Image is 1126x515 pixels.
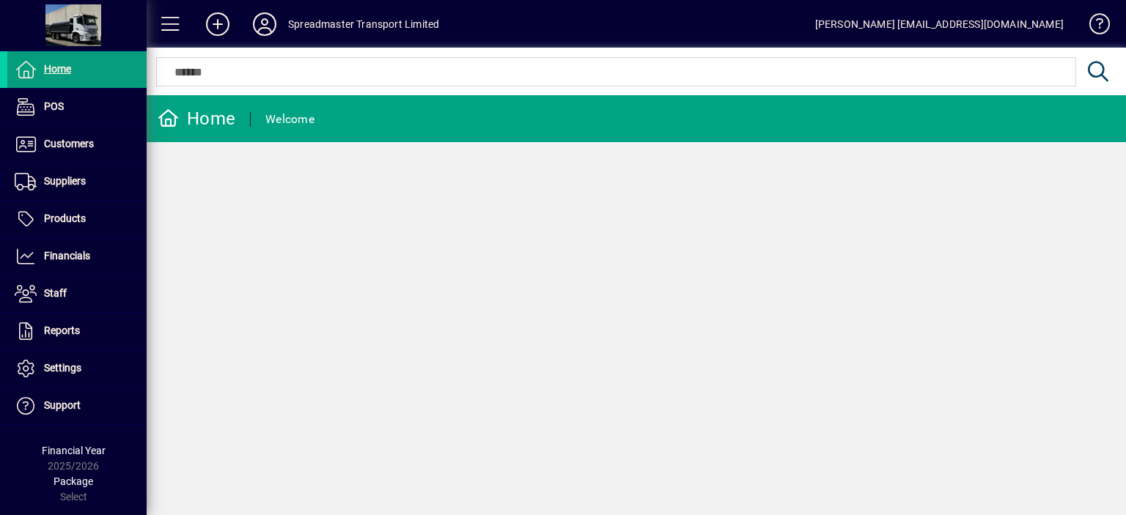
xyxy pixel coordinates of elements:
button: Add [194,11,241,37]
div: [PERSON_NAME] [EMAIL_ADDRESS][DOMAIN_NAME] [815,12,1064,36]
div: Welcome [265,108,314,131]
span: Package [54,475,93,487]
span: Reports [44,325,80,336]
div: Home [158,107,235,130]
a: POS [7,89,147,125]
a: Settings [7,350,147,387]
span: Suppliers [44,175,86,187]
a: Support [7,388,147,424]
span: Support [44,399,81,411]
span: Staff [44,287,67,299]
span: Customers [44,138,94,149]
a: Reports [7,313,147,349]
a: Customers [7,126,147,163]
a: Suppliers [7,163,147,200]
a: Staff [7,275,147,312]
span: Settings [44,362,81,374]
span: Products [44,212,86,224]
span: Financials [44,250,90,262]
a: Products [7,201,147,237]
span: Home [44,63,71,75]
span: Financial Year [42,445,106,456]
span: POS [44,100,64,112]
div: Spreadmaster Transport Limited [288,12,439,36]
button: Profile [241,11,288,37]
a: Knowledge Base [1078,3,1108,51]
a: Financials [7,238,147,275]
